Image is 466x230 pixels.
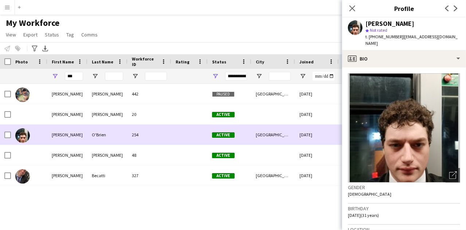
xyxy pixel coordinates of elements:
[47,165,87,186] div: [PERSON_NAME]
[342,50,466,67] div: Bio
[87,84,128,104] div: [PERSON_NAME]
[92,73,98,79] button: Open Filter Menu
[313,72,334,81] input: Joined Filter Input
[45,31,59,38] span: Status
[52,59,74,65] span: First Name
[339,84,383,104] div: 3 days
[41,44,50,53] app-action-btn: Export XLSX
[212,112,235,117] span: Active
[65,72,83,81] input: First Name Filter Input
[66,31,74,38] span: Tag
[23,31,38,38] span: Export
[15,59,28,65] span: Photo
[295,104,339,124] div: [DATE]
[128,125,171,145] div: 254
[6,17,59,28] span: My Workforce
[78,30,101,39] a: Comms
[256,73,262,79] button: Open Filter Menu
[446,168,460,183] div: Open photos pop-in
[295,84,339,104] div: [DATE]
[30,44,39,53] app-action-btn: Advanced filters
[20,30,40,39] a: Export
[269,72,291,81] input: City Filter Input
[348,184,460,191] h3: Gender
[295,145,339,165] div: [DATE]
[176,59,189,65] span: Rating
[132,56,158,67] span: Workforce ID
[52,73,58,79] button: Open Filter Menu
[348,205,460,212] h3: Birthday
[212,173,235,179] span: Active
[339,125,383,145] div: 9 days
[81,31,98,38] span: Comms
[251,84,295,104] div: [GEOGRAPHIC_DATA]
[87,125,128,145] div: O'Brien
[299,59,314,65] span: Joined
[212,132,235,138] span: Active
[370,27,387,33] span: Not rated
[15,128,30,143] img: Michael O
[339,165,383,186] div: 760 days
[295,125,339,145] div: [DATE]
[212,153,235,158] span: Active
[87,104,128,124] div: [PERSON_NAME]
[42,30,62,39] a: Status
[299,73,306,79] button: Open Filter Menu
[87,165,128,186] div: Becatti
[295,165,339,186] div: [DATE]
[251,125,295,145] div: [GEOGRAPHIC_DATA]
[128,145,171,165] div: 48
[365,34,458,46] span: | [EMAIL_ADDRESS][DOMAIN_NAME]
[3,30,19,39] a: View
[15,169,30,184] img: Michele Becatti
[365,34,403,39] span: t. [PHONE_NUMBER]
[348,191,391,197] span: [DEMOGRAPHIC_DATA]
[145,72,167,81] input: Workforce ID Filter Input
[212,91,235,97] span: Paused
[6,31,16,38] span: View
[105,72,123,81] input: Last Name Filter Input
[63,30,77,39] a: Tag
[47,145,87,165] div: [PERSON_NAME]
[256,59,264,65] span: City
[212,59,226,65] span: Status
[212,73,219,79] button: Open Filter Menu
[47,104,87,124] div: [PERSON_NAME]
[365,20,414,27] div: [PERSON_NAME]
[348,73,460,183] img: Crew avatar or photo
[251,165,295,186] div: [GEOGRAPHIC_DATA]
[128,165,171,186] div: 327
[342,4,466,13] h3: Profile
[128,104,171,124] div: 20
[132,73,138,79] button: Open Filter Menu
[92,59,113,65] span: Last Name
[87,145,128,165] div: [PERSON_NAME]
[348,213,379,218] span: [DATE] (31 years)
[128,84,171,104] div: 442
[15,87,30,102] img: Michael Daly
[47,84,87,104] div: [PERSON_NAME]
[47,125,87,145] div: [PERSON_NAME]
